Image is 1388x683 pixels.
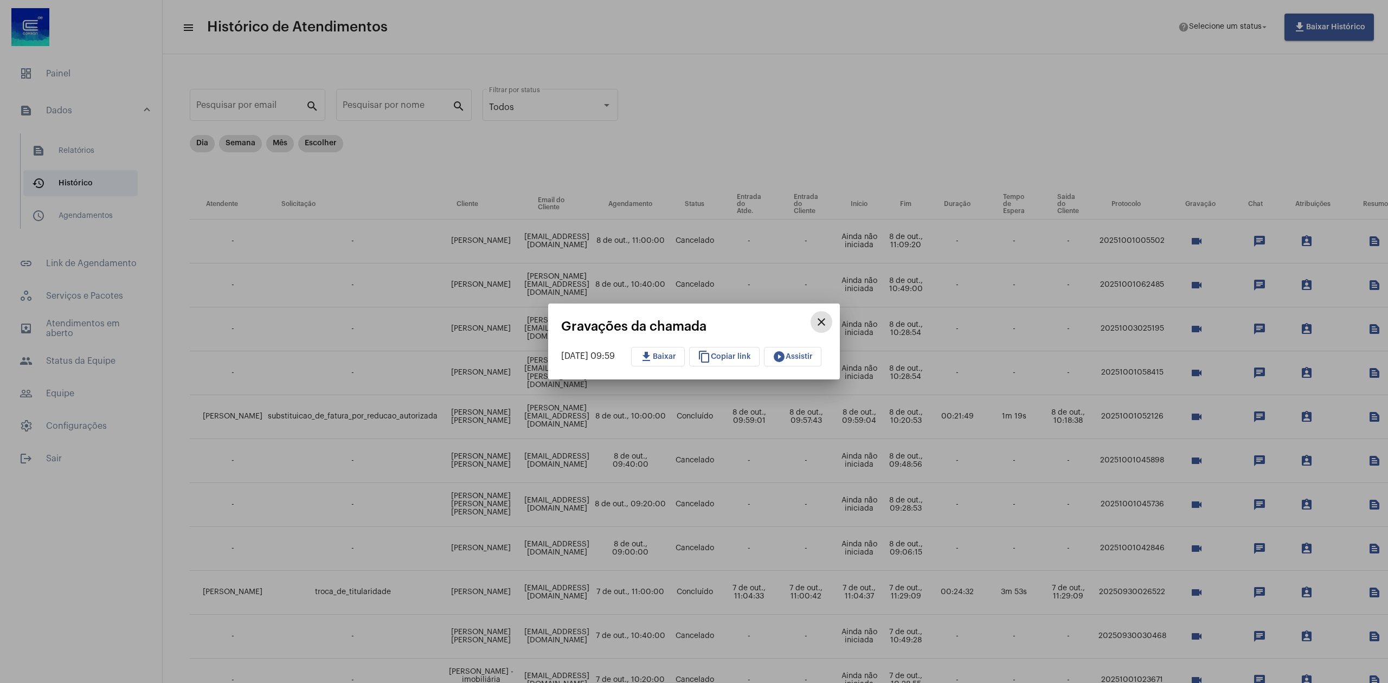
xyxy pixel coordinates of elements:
button: Assistir [764,347,821,366]
mat-icon: close [815,315,828,328]
span: Copiar link [698,353,751,360]
mat-icon: download [640,350,653,363]
span: [DATE] 09:59 [561,352,615,360]
button: Copiar link [689,347,760,366]
mat-icon: play_circle_filled [773,350,786,363]
mat-card-title: Gravações da chamada [561,319,811,333]
span: Assistir [773,353,813,360]
span: Baixar [640,353,676,360]
button: Baixar [631,347,685,366]
mat-icon: content_copy [698,350,711,363]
